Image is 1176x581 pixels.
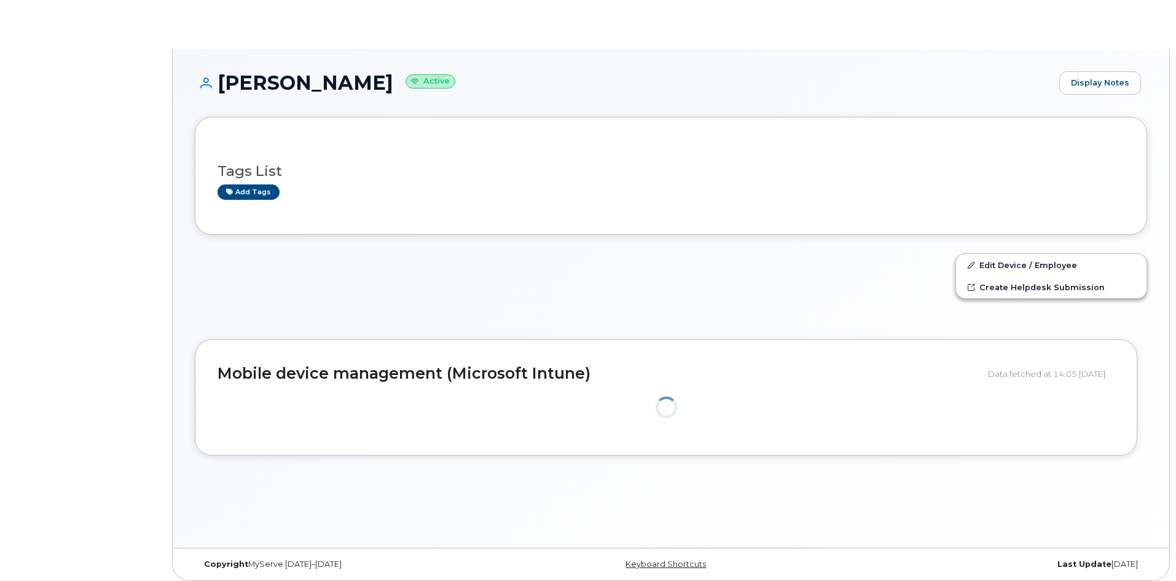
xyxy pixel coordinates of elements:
[829,559,1147,569] div: [DATE]
[195,559,512,569] div: MyServe [DATE]–[DATE]
[1059,71,1141,95] a: Display Notes
[988,362,1115,385] div: Data fetched at 14:05 [DATE]
[204,559,248,569] strong: Copyright
[406,74,455,89] small: Active
[956,254,1147,276] a: Edit Device / Employee
[218,365,979,382] h2: Mobile device management (Microsoft Intune)
[956,276,1147,298] a: Create Helpdesk Submission
[625,559,706,569] a: Keyboard Shortcuts
[1057,559,1111,569] strong: Last Update
[218,184,280,200] a: Add tags
[195,72,1053,93] h1: [PERSON_NAME]
[218,164,1124,179] h3: Tags List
